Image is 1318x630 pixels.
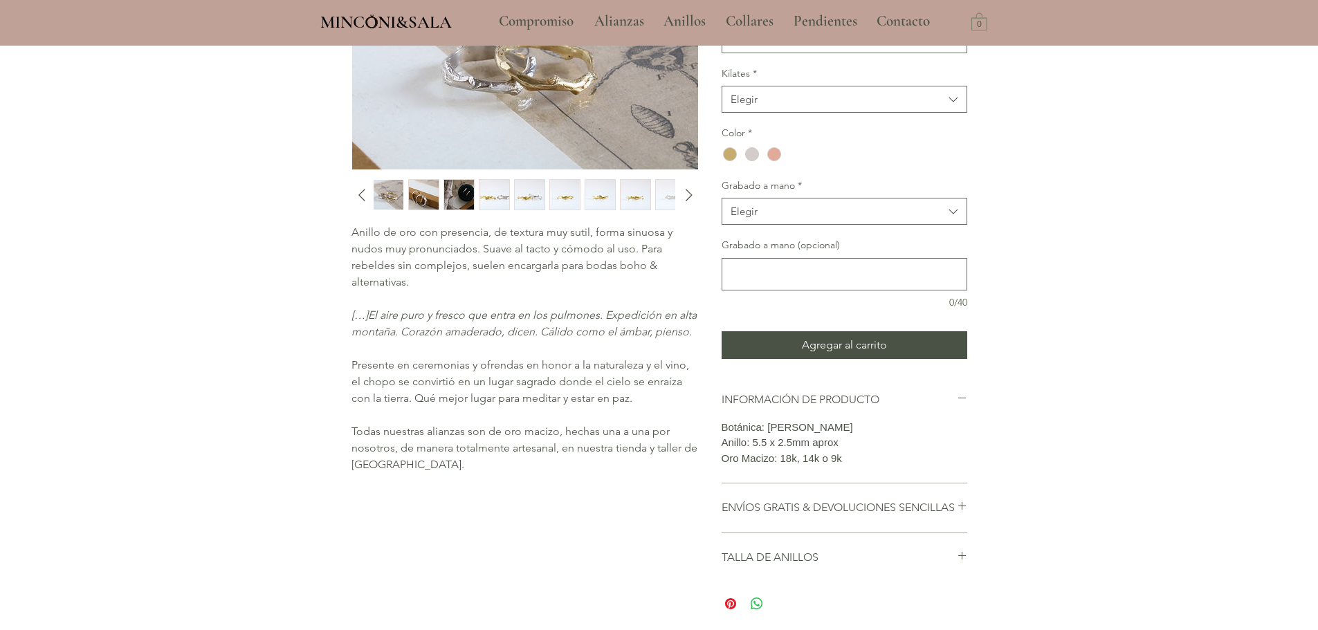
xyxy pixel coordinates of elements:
[722,451,967,467] p: Oro Macizo: 18k, 14k o 9k
[515,180,544,210] img: Miniatura: Alianzas de oro artesanales Barcelona
[587,4,651,39] p: Alianzas
[722,500,957,515] h2: ENVÍOS GRATIS & DEVOLUCIONES SENCILLAS
[549,179,580,210] div: 6 / 10
[620,179,651,210] div: 8 / 10
[722,392,957,407] h2: INFORMACIÓN DE PRODUCTO
[585,180,615,210] img: Miniatura: Alianzas de oro artesanales Barcelona
[722,198,967,225] button: Grabado a mano
[722,86,967,113] button: Kilates
[715,4,783,39] a: Collares
[351,425,697,471] span: Todas nuestras alianzas son de oro macizo, hechas una a una por nosotros, de manera totalmente ar...
[479,180,509,210] img: Miniatura: Alianzas de oro artesanales Barcelona
[722,179,967,193] label: Grabado a mano
[373,179,404,210] div: 1 / 10
[870,4,937,39] p: Contacto
[722,67,967,81] label: Kilates
[514,179,545,210] button: Miniatura: Alianzas de oro artesanales Barcelona
[461,4,968,39] nav: Sitio
[585,179,616,210] button: Miniatura: Alianzas de oro artesanales Barcelona
[549,179,580,210] button: Miniatura: Alianzas de oro artesanales Barcelona
[351,225,672,288] span: Anillo de oro con presencia, de textura muy sutil, forma sinuosa y nudos muy pronunciados. Suave ...
[351,185,369,205] button: Diapositiva anterior
[443,179,475,210] div: 3 / 10
[443,179,475,210] button: Miniatura: Alianzas de oro artesanales Barcelona
[653,4,715,39] a: Anillos
[787,4,864,39] p: Pendientes
[722,550,967,565] button: TALLA DE ANILLOS
[722,500,967,515] button: ENVÍOS GRATIS & DEVOLUCIONES SENCILLAS
[366,15,378,28] img: Minconi Sala
[679,185,697,205] button: Diapositiva siguiente
[722,127,752,140] legend: Color
[655,179,686,210] button: Miniatura: Alianzas de oro artesanales Barcelona
[514,179,545,210] div: 5 / 10
[722,595,739,612] a: Pin en Pinterest
[479,179,510,210] button: Miniatura: Alianzas de oro artesanales Barcelona
[351,308,368,322] span: […]
[971,12,987,30] a: Carrito con 0 ítems
[731,204,758,219] div: Elegir
[620,179,651,210] button: Miniatura: Alianzas de oro artesanales Barcelona
[351,358,689,405] span: Presente en ceremonias y ofrendas en honor a la naturaleza y el vino, el chopo se convirtió en un...
[722,264,967,284] textarea: Grabado a mano (opcional)
[866,4,941,39] a: Contacto
[621,180,650,210] img: Miniatura: Alianzas de oro artesanales Barcelona
[656,180,686,210] img: Miniatura: Alianzas de oro artesanales Barcelona
[783,4,866,39] a: Pendientes
[584,4,653,39] a: Alianzas
[719,4,780,39] p: Collares
[977,20,982,30] text: 0
[479,179,510,210] div: 4 / 10
[488,4,584,39] a: Compromiso
[585,179,616,210] div: 7 / 10
[550,180,580,210] img: Miniatura: Alianzas de oro artesanales Barcelona
[409,180,439,210] img: Miniatura: Alianzas de oro artesanales Barcelona
[320,9,452,32] a: MINCONI&SALA
[722,331,967,359] button: Agregar al carrito
[749,595,765,612] a: Compartir en WhatsApp
[351,308,697,338] span: El aire puro y fresco que entra en los pulmones. Expedición en alta montaña. Corazón amaderado, d...
[320,12,452,33] span: MINCONI&SALA
[722,392,967,407] button: INFORMACIÓN DE PRODUCTO
[722,550,957,565] h2: TALLA DE ANILLOS
[655,179,686,210] div: 9 / 10
[722,420,967,436] p: Botánica: [PERSON_NAME]
[731,92,758,106] div: Elegir
[444,180,474,210] img: Miniatura: Alianzas de oro artesanales Barcelona
[722,239,967,252] label: Grabado a mano (opcional)
[373,179,404,210] button: Miniatura: Alianzas de oro artesanales Barcelona
[408,179,439,210] button: Miniatura: Alianzas de oro artesanales Barcelona
[802,337,887,353] span: Agregar al carrito
[722,435,967,451] p: Anillo: 5.5 x 2.5mm aprox
[374,180,403,210] img: Miniatura: Alianzas de oro artesanales Barcelona
[408,179,439,210] div: 2 / 10
[492,4,580,39] p: Compromiso
[722,296,967,310] div: 0/40
[657,4,713,39] p: Anillos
